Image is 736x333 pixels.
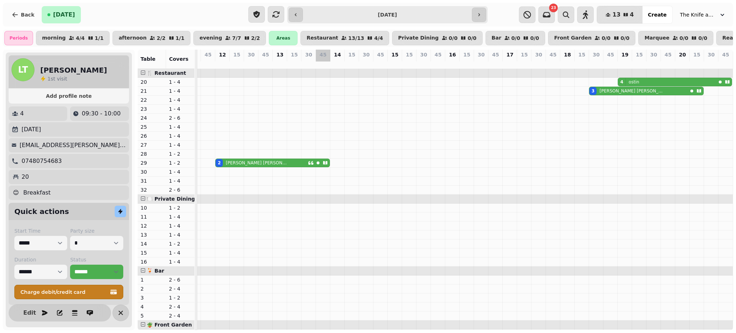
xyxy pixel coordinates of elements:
[169,87,192,95] p: 1 - 4
[269,31,298,45] div: Areas
[169,258,192,265] p: 1 - 4
[599,88,665,94] p: [PERSON_NAME] [PERSON_NAME]
[169,177,192,184] p: 1 - 4
[205,60,211,67] p: 0
[169,186,192,193] p: 2 - 6
[478,60,484,67] p: 0
[147,70,186,76] span: 🍴 Restaurant
[621,51,628,58] p: 19
[535,51,542,58] p: 30
[147,196,195,202] span: 🍽️ Private Dining
[169,204,192,211] p: 1 - 2
[277,60,283,67] p: 0
[449,51,456,58] p: 16
[204,51,211,58] p: 45
[592,88,594,94] div: 3
[406,51,413,58] p: 15
[169,114,192,122] p: 2 - 6
[220,60,225,67] p: 2
[141,276,163,283] p: 1
[169,213,192,220] p: 1 - 4
[141,141,163,149] p: 27
[464,60,470,67] p: 0
[147,268,164,274] span: 🍹 Bar
[4,31,33,45] div: Periods
[141,159,163,166] p: 29
[176,36,185,41] p: 1 / 1
[630,12,634,18] span: 4
[722,51,729,58] p: 45
[602,36,611,41] p: 0 / 0
[680,36,689,41] p: 0 / 0
[551,6,556,10] span: 23
[234,60,240,67] p: 0
[169,222,192,229] p: 1 - 4
[620,79,623,85] div: 4
[169,285,192,292] p: 2 - 4
[226,160,287,166] p: [PERSON_NAME] [PERSON_NAME]
[511,36,520,41] p: 0 / 0
[492,51,499,58] p: 45
[141,294,163,301] p: 3
[300,31,389,45] button: Restaurant13/134/4
[305,51,312,58] p: 30
[19,141,126,150] p: [EMAIL_ADDRESS][PERSON_NAME][DOMAIN_NAME]
[579,60,585,67] p: 0
[306,60,312,67] p: 0
[141,123,163,131] p: 25
[141,204,163,211] p: 10
[493,60,498,67] p: 0
[13,188,19,197] p: 😊
[348,51,355,58] p: 15
[70,256,123,263] label: Status
[169,141,192,149] p: 1 - 4
[363,51,369,58] p: 30
[276,51,283,58] p: 13
[621,36,630,41] p: 0 / 0
[468,36,477,41] p: 0 / 0
[169,231,192,238] p: 1 - 4
[141,231,163,238] p: 13
[320,60,326,67] p: 0
[147,322,192,328] span: 🪴 Front Garden
[554,35,592,41] p: Front Garden
[23,188,51,197] p: Breakfast
[486,31,545,45] button: Bar0/00/0
[25,310,34,316] span: Edit
[141,150,163,158] p: 28
[141,105,163,113] p: 23
[119,35,147,41] p: afternoon
[607,51,614,58] p: 45
[82,109,120,118] p: 09:30 - 10:00
[36,31,110,45] button: morning4/41/1
[169,249,192,256] p: 1 - 4
[42,6,81,23] button: [DATE]
[664,51,671,58] p: 45
[307,35,338,41] p: Restaurant
[47,75,67,82] p: visit
[612,12,620,18] span: 13
[363,60,369,67] p: 0
[708,51,714,58] p: 30
[199,35,222,41] p: evening
[248,51,254,58] p: 30
[449,36,458,41] p: 0 / 0
[392,60,398,67] p: 0
[22,173,29,181] p: 20
[11,91,126,101] button: Add profile note
[14,206,69,216] h2: Quick actions
[141,249,163,256] p: 15
[141,177,163,184] p: 31
[377,51,384,58] p: 45
[391,51,398,58] p: 15
[218,160,221,166] div: 2
[548,31,635,45] button: Front Garden0/00/0
[53,12,75,18] span: [DATE]
[680,11,716,18] span: The Knife and [PERSON_NAME]
[141,303,163,310] p: 4
[642,6,672,23] button: Create
[141,114,163,122] p: 24
[17,93,120,99] span: Add profile note
[651,60,657,67] p: 0
[169,96,192,104] p: 1 - 4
